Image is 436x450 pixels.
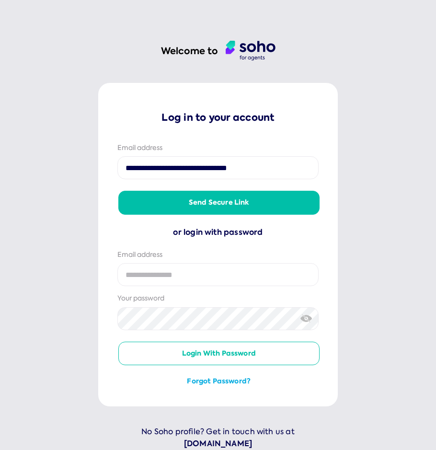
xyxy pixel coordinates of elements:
[161,45,218,58] h1: Welcome to
[118,342,320,366] button: Login with password
[98,438,338,450] a: [DOMAIN_NAME]
[300,313,312,323] img: eye-crossed.svg
[226,41,275,61] img: agent logo
[117,111,319,124] p: Log in to your account
[117,143,319,153] div: Email address
[117,226,319,239] div: or login with password
[117,250,319,260] div: Email address
[118,377,320,386] button: Forgot password?
[98,426,338,450] p: No Soho profile? Get in touch with us at
[117,294,319,303] div: Your password
[118,191,320,215] button: Send secure link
